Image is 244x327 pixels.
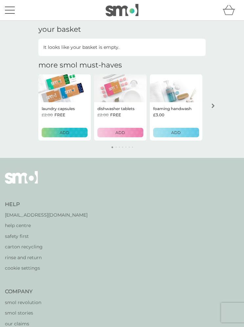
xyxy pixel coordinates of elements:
a: help centre [5,222,88,229]
img: smol [106,4,138,16]
h4: Help [5,201,88,208]
a: carton recycling [5,243,88,250]
p: laundry capsules [42,106,75,112]
span: £2.00 [42,112,53,118]
span: £3.00 [153,112,164,118]
a: rinse and return [5,254,88,261]
a: smol revolution [5,299,66,306]
span: FREE [54,112,65,118]
p: ADD [171,129,181,136]
a: [EMAIL_ADDRESS][DOMAIN_NAME] [5,211,88,219]
a: safety first [5,233,88,240]
a: smol stories [5,309,66,317]
p: ADD [115,129,125,136]
img: smol [5,171,38,193]
p: foaming handwash [153,106,192,112]
h4: Company [5,288,66,295]
p: dishwasher tablets [97,106,134,112]
button: menu [5,4,15,16]
p: ADD [60,129,69,136]
h2: more smol must-haves [38,61,122,69]
button: ADD [97,128,143,137]
p: It looks like your basket is empty. [43,44,119,51]
span: £2.00 [97,112,109,118]
button: ADD [42,128,88,137]
a: cookie settings [5,264,88,272]
h3: your basket [38,25,81,34]
button: ADD [153,128,199,137]
span: FREE [110,112,121,118]
div: basket [223,4,239,17]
